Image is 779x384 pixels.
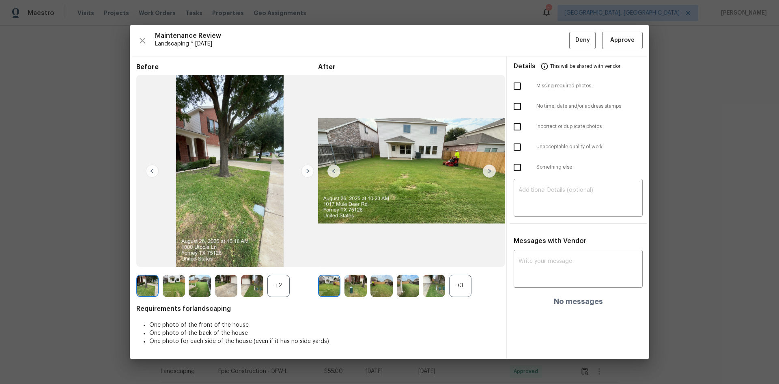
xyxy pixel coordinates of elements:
img: left-chevron-button-url [327,165,340,178]
div: +2 [267,275,290,297]
div: Incorrect or duplicate photos [507,117,649,137]
li: One photo of the front of the house [149,321,500,329]
span: Missing required photos [536,82,643,89]
div: Missing required photos [507,76,649,96]
span: Incorrect or duplicate photos [536,123,643,130]
span: Maintenance Review [155,32,569,40]
span: Deny [575,35,590,46]
button: Approve [602,32,643,49]
span: Something else [536,164,643,171]
span: Unacceptable quality of work [536,143,643,150]
div: Unacceptable quality of work [507,137,649,157]
span: Before [136,63,318,71]
img: left-chevron-button-url [146,165,159,178]
button: Deny [569,32,596,49]
li: One photo of the back of the house [149,329,500,337]
li: One photo for each side of the house (even if it has no side yards) [149,337,500,345]
span: No time, date and/or address stamps [536,103,643,110]
span: Approve [610,35,635,46]
div: No time, date and/or address stamps [507,96,649,117]
div: +3 [449,275,471,297]
img: right-chevron-button-url [301,165,314,178]
span: Landscaping * [DATE] [155,40,569,48]
img: right-chevron-button-url [483,165,496,178]
h4: No messages [554,297,603,306]
div: Something else [507,157,649,178]
span: Details [514,56,536,76]
span: After [318,63,500,71]
span: Messages with Vendor [514,238,586,244]
span: Requirements for landscaping [136,305,500,313]
span: This will be shared with vendor [550,56,620,76]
